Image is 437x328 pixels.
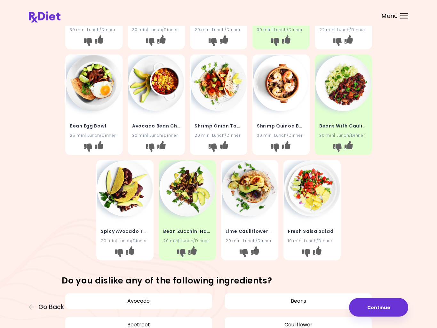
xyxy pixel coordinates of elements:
h4: Bean Egg Bowl [70,121,118,131]
h3: Do you dislike any of the following ingredients? [62,276,375,286]
button: I don't like this recipe [239,248,249,258]
button: I like this recipe [94,143,104,153]
button: I don't like this recipe [83,143,93,153]
div: 10 min | Lunch/Dinner [288,238,336,244]
div: 25 min | Lunch/Dinner [70,133,118,139]
span: Go Back [38,304,64,311]
h4: Bean Zucchini Hash [163,227,211,237]
h4: Avocado Bean Chilli [132,121,180,131]
div: 20 min | Lunch/Dinner [163,238,211,244]
button: I like this recipe [312,248,322,258]
button: I like this recipe [94,37,104,47]
button: I like this recipe [219,143,229,153]
button: I don't like this recipe [207,37,218,47]
h4: Beans With Cauliflower Rice [319,121,368,131]
div: 30 min | Lunch/Dinner [132,27,180,33]
button: I like this recipe [125,248,135,258]
button: I like this recipe [281,143,291,153]
button: I don't like this recipe [332,37,342,47]
div: 20 min | Lunch/Dinner [226,238,274,244]
button: Continue [349,298,408,317]
button: I like this recipe [343,37,354,47]
h4: Spicy Avocado Tacos [101,227,149,237]
button: I don't like this recipe [207,143,218,153]
img: RxDiet [29,12,60,23]
div: 30 min | Lunch/Dinner [70,27,118,33]
div: 30 min | Lunch/Dinner [257,27,305,33]
h4: Mexican Quinoa Salad [319,15,368,26]
div: 30 min | Lunch/Dinner [319,133,368,139]
button: I like this recipe [250,248,260,258]
button: I like this recipe [343,143,354,153]
button: I like this recipe [219,37,229,47]
button: I like this recipe [156,37,166,47]
button: I don't like this recipe [301,248,311,258]
div: 20 min | Lunch/Dinner [101,238,149,244]
h4: Shrimp Quinoa Bake [257,121,305,131]
button: I don't like this recipe [145,37,155,47]
h4: Pasta Chicken Avocado Salad [195,15,243,26]
div: 30 min | Lunch/Dinner [257,133,305,139]
button: I don't like this recipe [114,248,124,258]
div: 30 min | Lunch/Dinner [132,133,180,139]
button: Avocado [65,293,212,309]
span: Menu [382,13,398,19]
h4: Shrimp Onion Tacos [195,121,243,131]
button: I don't like this recipe [83,37,93,47]
button: Beans [225,293,372,309]
button: I like this recipe [156,143,166,153]
div: 22 min | Lunch/Dinner [319,27,368,33]
div: 20 min | Lunch/Dinner [195,27,243,33]
button: I don't like this recipe [270,143,280,153]
h4: Fresh Salsa Salad [288,227,336,237]
button: I don't like this recipe [332,143,342,153]
h4: Sweet Potato Bean Enchiladas [257,15,305,26]
button: Go Back [29,304,67,311]
h4: Lime Cauliflower Tacos [226,227,274,237]
button: I like this recipe [281,37,291,47]
div: 20 min | Lunch/Dinner [195,133,243,139]
h4: Baked Chicken Tortillas [132,15,180,26]
button: I don't like this recipe [145,143,155,153]
button: I don't like this recipe [176,248,187,258]
button: I like this recipe [187,248,198,258]
button: I don't like this recipe [270,37,280,47]
h4: Turkey Loaf & Salsa [70,15,118,26]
